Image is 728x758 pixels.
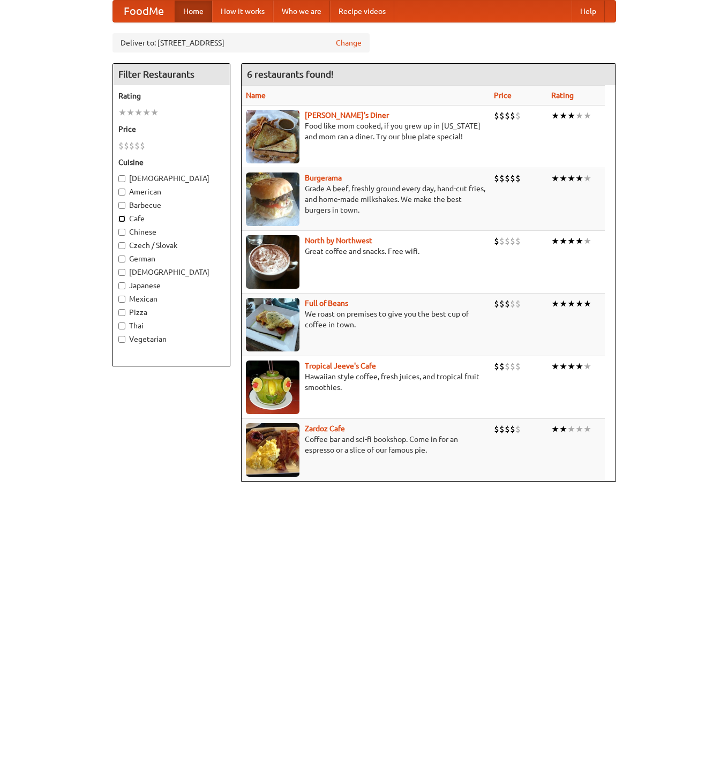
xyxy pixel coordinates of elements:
[494,110,499,122] li: $
[505,172,510,184] li: $
[515,361,521,372] li: $
[583,361,591,372] li: ★
[305,236,372,245] a: North by Northwest
[112,33,370,52] div: Deliver to: [STREET_ADDRESS]
[118,267,224,277] label: [DEMOGRAPHIC_DATA]
[494,91,512,100] a: Price
[499,172,505,184] li: $
[118,336,125,343] input: Vegetarian
[505,298,510,310] li: $
[583,298,591,310] li: ★
[499,361,505,372] li: $
[134,140,140,152] li: $
[151,107,159,118] li: ★
[494,172,499,184] li: $
[246,91,266,100] a: Name
[559,110,567,122] li: ★
[499,235,505,247] li: $
[567,110,575,122] li: ★
[305,299,348,307] a: Full of Beans
[118,322,125,329] input: Thai
[330,1,394,22] a: Recipe videos
[118,320,224,331] label: Thai
[583,235,591,247] li: ★
[118,107,126,118] li: ★
[118,175,125,182] input: [DEMOGRAPHIC_DATA]
[510,110,515,122] li: $
[246,371,485,393] p: Hawaiian style coffee, fresh juices, and tropical fruit smoothies.
[273,1,330,22] a: Who we are
[567,423,575,435] li: ★
[559,235,567,247] li: ★
[118,256,125,262] input: German
[336,37,362,48] a: Change
[118,91,224,101] h5: Rating
[246,434,485,455] p: Coffee bar and sci-fi bookshop. Come in for an espresso or a slice of our famous pie.
[118,280,224,291] label: Japanese
[118,124,224,134] h5: Price
[118,213,224,224] label: Cafe
[246,298,299,351] img: beans.jpg
[505,110,510,122] li: $
[118,202,125,209] input: Barbecue
[305,362,376,370] a: Tropical Jeeve's Cafe
[510,172,515,184] li: $
[510,235,515,247] li: $
[551,172,559,184] li: ★
[118,307,224,318] label: Pizza
[118,157,224,168] h5: Cuisine
[246,423,299,477] img: zardoz.jpg
[246,235,299,289] img: north.jpg
[583,110,591,122] li: ★
[505,361,510,372] li: $
[134,107,142,118] li: ★
[567,298,575,310] li: ★
[118,253,224,264] label: German
[118,200,224,211] label: Barbecue
[551,110,559,122] li: ★
[175,1,212,22] a: Home
[118,242,125,249] input: Czech / Slovak
[499,298,505,310] li: $
[572,1,605,22] a: Help
[559,172,567,184] li: ★
[499,110,505,122] li: $
[515,235,521,247] li: $
[559,298,567,310] li: ★
[118,309,125,316] input: Pizza
[118,294,224,304] label: Mexican
[559,423,567,435] li: ★
[510,423,515,435] li: $
[305,111,389,119] a: [PERSON_NAME]'s Diner
[575,423,583,435] li: ★
[551,423,559,435] li: ★
[118,296,125,303] input: Mexican
[305,424,345,433] a: Zardoz Cafe
[567,361,575,372] li: ★
[129,140,134,152] li: $
[118,269,125,276] input: [DEMOGRAPHIC_DATA]
[515,172,521,184] li: $
[551,361,559,372] li: ★
[113,64,230,85] h4: Filter Restaurants
[246,172,299,226] img: burgerama.jpg
[583,172,591,184] li: ★
[551,298,559,310] li: ★
[551,235,559,247] li: ★
[583,423,591,435] li: ★
[247,69,334,79] ng-pluralize: 6 restaurants found!
[142,107,151,118] li: ★
[118,282,125,289] input: Japanese
[499,423,505,435] li: $
[505,235,510,247] li: $
[575,110,583,122] li: ★
[246,309,485,330] p: We roast on premises to give you the best cup of coffee in town.
[118,215,125,222] input: Cafe
[551,91,574,100] a: Rating
[140,140,145,152] li: $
